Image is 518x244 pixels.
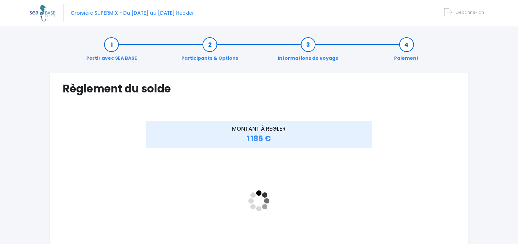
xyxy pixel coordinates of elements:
span: Croisière SUPERMIX - Du [DATE] au [DATE] Heckler [71,9,194,16]
h1: Règlement du solde [63,82,455,95]
span: 1 185 € [247,134,271,144]
a: Paiement [391,41,422,62]
span: MONTANT À RÉGLER [232,125,286,133]
a: Informations de voyage [275,41,342,62]
a: Partir avec SEA BASE [83,41,140,62]
span: Déconnexion [456,9,484,15]
a: Participants & Options [178,41,242,62]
